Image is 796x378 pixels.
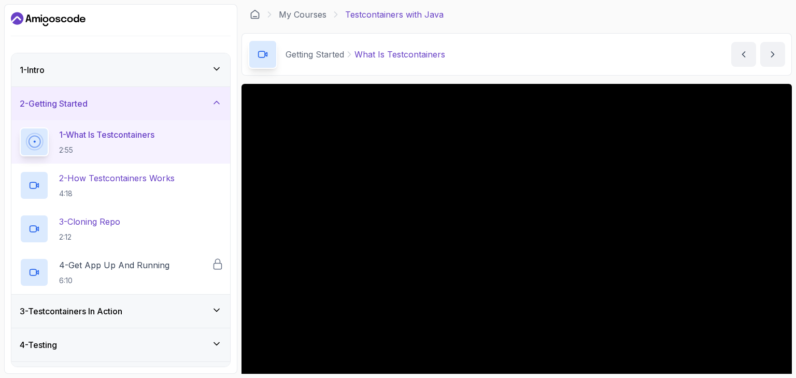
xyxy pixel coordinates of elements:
a: Dashboard [11,11,86,27]
h3: 1 - Intro [20,64,45,76]
h3: 4 - Testing [20,339,57,351]
iframe: chat widget [732,313,796,362]
button: 1-What Is Testcontainers2:55 [20,127,222,156]
p: 3 - Cloning Repo [59,215,120,228]
button: 3-Testcontainers In Action [11,295,230,328]
button: 2-How Testcontainers Works4:18 [20,171,222,200]
h3: 2 - Getting Started [20,97,88,110]
p: 2 - How Testcontainers Works [59,172,175,184]
p: 6:10 [59,275,169,286]
a: Dashboard [250,9,260,20]
p: 2:12 [59,232,120,242]
h3: 3 - Testcontainers In Action [20,305,122,317]
button: 4-Testing [11,328,230,361]
button: next content [760,42,785,67]
a: My Courses [279,8,326,21]
button: previous content [731,42,756,67]
p: Getting Started [286,48,344,61]
p: 4:18 [59,188,175,199]
button: 2-Getting Started [11,87,230,120]
button: 4-Get App Up And Running6:10 [20,258,222,287]
p: 2:55 [59,145,154,155]
button: 3-Cloning Repo2:12 [20,214,222,243]
button: 1-Intro [11,53,230,86]
p: Testcontainers with Java [345,8,444,21]
p: 1 - What Is Testcontainers [59,128,154,141]
p: What Is Testcontainers [354,48,445,61]
p: 4 - Get App Up And Running [59,259,169,271]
